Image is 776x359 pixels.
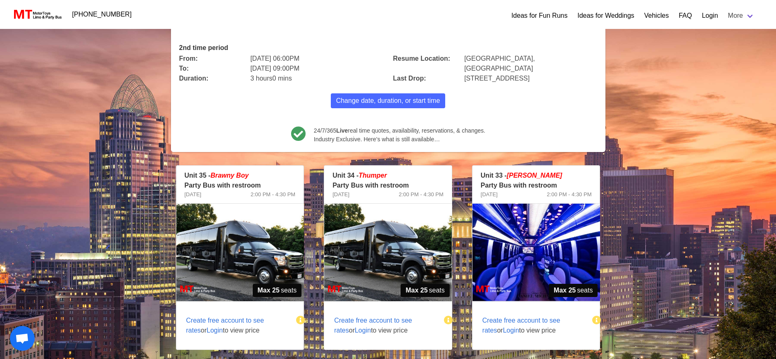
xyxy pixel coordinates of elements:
em: [PERSON_NAME] [507,172,562,179]
span: or to view price [176,306,297,345]
span: 2:00 PM - 4:30 PM [547,190,591,199]
span: seats [253,284,302,297]
b: Duration: [179,75,209,82]
span: or to view price [472,306,593,345]
div: Open chat [10,326,35,351]
strong: Max 25 [406,285,427,295]
a: Ideas for Weddings [577,11,634,21]
strong: Max 25 [258,285,280,295]
p: Party Bus with restroom [332,181,444,190]
span: [DATE] [185,190,202,199]
b: Last Drop: [393,75,426,82]
span: Change date, duration, or start time [336,96,440,106]
p: Party Bus with restroom [481,181,592,190]
div: [STREET_ADDRESS] [459,69,602,83]
em: Brawny Boy [211,172,249,179]
a: [PHONE_NUMBER] [67,6,137,23]
span: 24/7/365 real time quotes, availability, reservations, & changes. [314,126,485,135]
em: Thumper [358,172,387,179]
b: Resume Location: [393,55,451,62]
b: To: [179,65,189,72]
div: [DATE] 06:00PM [245,49,388,64]
a: Vehicles [644,11,669,21]
span: 0 mins [273,75,292,82]
span: Login [206,327,223,334]
span: Create free account to see rates [334,317,412,334]
p: Unit 35 - [185,171,296,181]
span: Create free account to see rates [482,317,560,334]
span: Login [355,327,371,334]
span: [DATE] [481,190,498,199]
img: 33%2002.jpg [472,204,600,301]
b: From: [179,55,198,62]
a: More [723,7,759,24]
span: Create free account to see rates [186,317,264,334]
div: [GEOGRAPHIC_DATA], [GEOGRAPHIC_DATA] [459,49,602,74]
strong: Max 25 [554,285,576,295]
a: FAQ [679,11,692,21]
span: seats [401,284,450,297]
span: Login [503,327,519,334]
span: seats [549,284,598,297]
span: [DATE] [332,190,349,199]
span: Industry Exclusive. Here’s what is still available… [314,135,485,144]
p: Unit 34 - [332,171,444,181]
img: 35%2001.jpg [176,204,304,301]
b: Live [336,127,348,134]
img: 34%2001.jpg [324,204,452,301]
h4: 2nd time period [179,44,597,52]
span: 2:00 PM - 4:30 PM [251,190,295,199]
span: 2:00 PM - 4:30 PM [399,190,443,199]
img: MotorToys Logo [12,9,62,20]
p: Party Bus with restroom [185,181,296,190]
a: Ideas for Fun Runs [511,11,567,21]
div: [DATE] 09:00PM [245,59,388,74]
div: 3 hours [245,69,388,83]
button: Change date, duration, or start time [331,93,446,108]
a: Login [702,11,718,21]
p: Unit 33 - [481,171,592,181]
span: or to view price [324,306,445,345]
